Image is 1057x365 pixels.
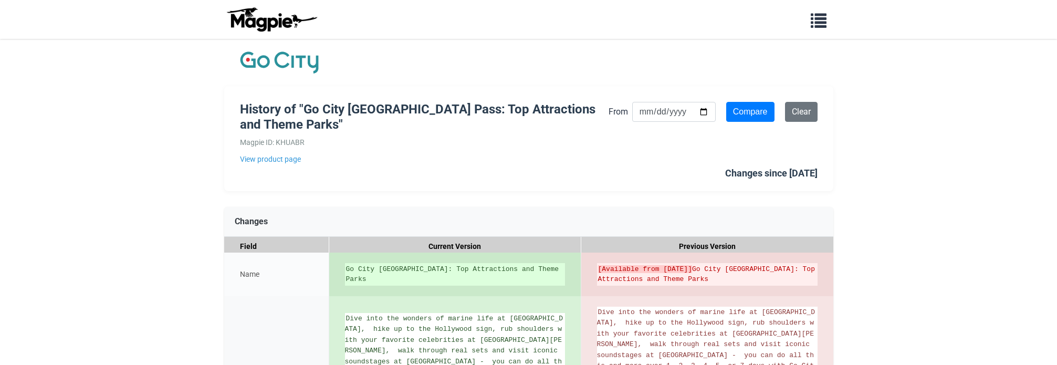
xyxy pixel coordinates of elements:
strong: [Available from [DATE]] [598,265,692,273]
div: Previous Version [581,237,833,256]
img: Company Logo [240,49,319,76]
input: Compare [726,102,775,122]
del: Go City [GEOGRAPHIC_DATA]: Top Attractions and Theme Parks [598,264,817,285]
div: Changes [224,207,833,237]
a: View product page [240,153,609,165]
div: Name [224,253,329,296]
h1: History of "Go City [GEOGRAPHIC_DATA] Pass: Top Attractions and Theme Parks" [240,102,609,132]
div: Magpie ID: KHUABR [240,137,609,148]
div: Field [224,237,329,256]
label: From [609,105,628,119]
img: logo-ab69f6fb50320c5b225c76a69d11143b.png [224,7,319,32]
div: Current Version [329,237,581,256]
div: Changes since [DATE] [725,166,818,181]
ins: Go City [GEOGRAPHIC_DATA]: Top Attractions and Theme Parks [346,264,564,285]
a: Clear [785,102,818,122]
